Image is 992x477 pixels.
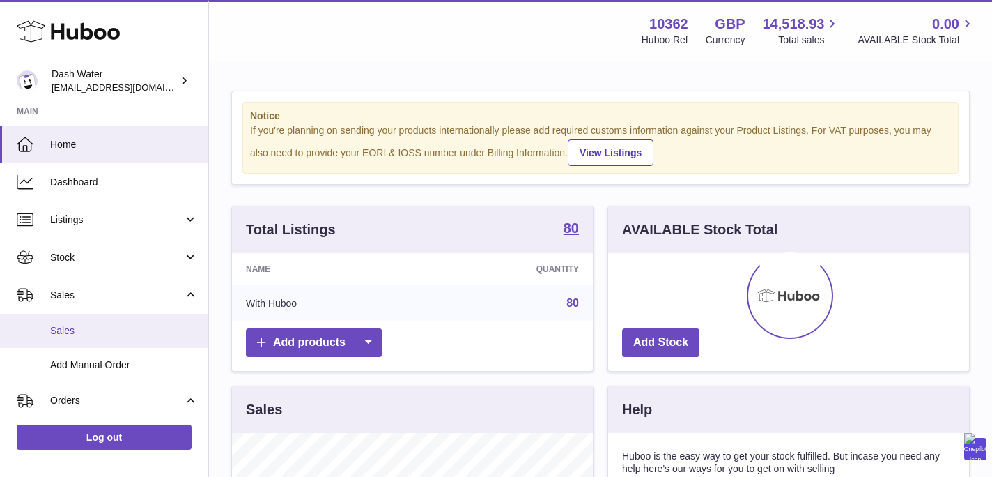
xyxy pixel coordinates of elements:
span: AVAILABLE Stock Total [858,33,975,47]
h3: Help [622,400,652,419]
a: 14,518.93 Total sales [762,15,840,47]
h3: AVAILABLE Stock Total [622,220,777,239]
span: Listings [50,213,183,227]
span: 0.00 [932,15,959,33]
strong: 10362 [649,15,688,33]
a: Add Stock [622,328,699,357]
div: If you're planning on sending your products internationally please add required customs informati... [250,124,951,166]
a: 80 [564,221,579,238]
strong: GBP [715,15,745,33]
td: With Huboo [232,285,422,321]
span: [EMAIL_ADDRESS][DOMAIN_NAME] [52,82,205,93]
span: Orders [50,394,183,407]
span: Sales [50,289,183,302]
a: Log out [17,425,192,450]
div: Dash Water [52,68,177,94]
span: Stock [50,251,183,264]
h3: Sales [246,400,282,419]
span: 14,518.93 [762,15,824,33]
span: Add Manual Order [50,358,198,372]
img: bea@dash-water.com [17,70,38,91]
a: View Listings [568,139,653,166]
th: Quantity [422,253,593,285]
p: Huboo is the easy way to get your stock fulfilled. But incase you need any help here's our ways f... [622,450,955,476]
span: Total sales [778,33,840,47]
a: Add products [246,328,382,357]
div: Currency [706,33,745,47]
strong: Notice [250,109,951,123]
th: Name [232,253,422,285]
span: Dashboard [50,176,198,189]
div: Huboo Ref [642,33,688,47]
span: Home [50,138,198,151]
a: 80 [566,297,579,309]
strong: 80 [564,221,579,235]
a: 0.00 AVAILABLE Stock Total [858,15,975,47]
h3: Total Listings [246,220,336,239]
span: Sales [50,324,198,338]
